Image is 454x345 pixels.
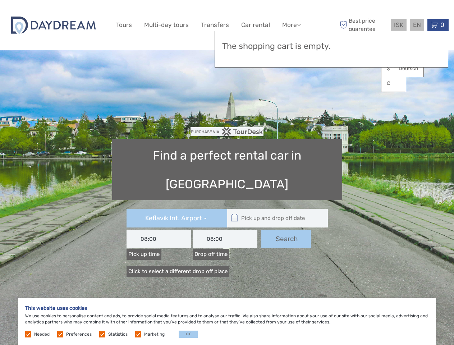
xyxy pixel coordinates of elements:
[439,21,445,28] span: 0
[34,331,50,337] label: Needed
[83,11,91,20] button: Open LiveChat chat widget
[410,19,424,31] div: EN
[145,214,202,222] span: Keflavík Int. Airport
[381,62,406,75] a: $
[381,77,406,90] a: £
[393,62,423,75] a: Deutsch
[282,20,301,30] a: More
[338,17,389,33] span: Best price guarantee
[227,209,324,227] input: Pick up and drop off date
[241,20,270,30] a: Car rental
[127,266,229,277] a: Click to select a different drop off place
[112,139,342,200] h1: Find a perfect rental car in [GEOGRAPHIC_DATA]
[179,331,198,338] button: OK
[394,21,403,28] span: ISK
[10,13,81,18] p: We're away right now. Please check back later!
[66,331,92,337] label: Preferences
[261,230,311,248] button: Search
[5,13,101,37] img: 2722-c67f3ee1-da3f-448a-ae30-a82a1b1ec634_logo_big.jpg
[144,331,165,337] label: Marketing
[108,331,128,337] label: Statistics
[127,209,227,227] button: Keflavík Int. Airport
[116,20,132,30] a: Tours
[127,230,191,248] input: Pick up time
[25,305,429,311] h5: This website uses cookies
[191,127,263,136] img: PurchaseViaTourDesk.png
[201,20,229,30] a: Transfers
[193,230,257,248] input: Drop off time
[127,249,161,260] label: Pick up time
[222,41,441,51] h3: The shopping cart is empty.
[144,20,189,30] a: Multi-day tours
[193,249,229,260] label: Drop off time
[18,298,436,345] div: We use cookies to personalise content and ads, to provide social media features and to analyse ou...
